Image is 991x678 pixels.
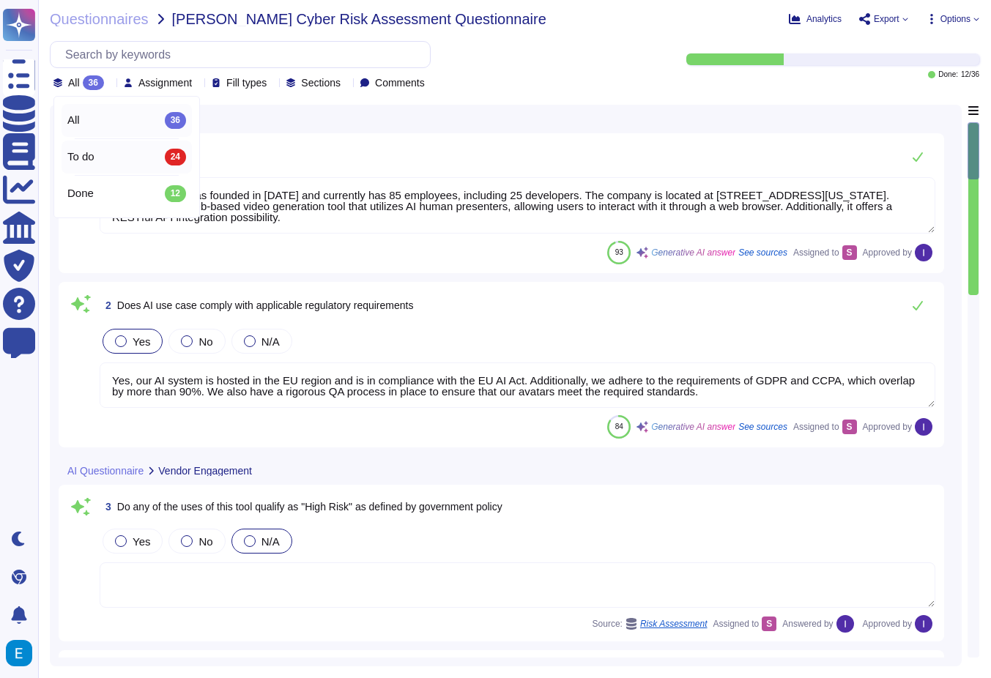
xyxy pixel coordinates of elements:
[117,299,414,311] span: Does AI use case comply with applicable regulatory requirements
[100,177,935,234] textarea: Colossyan Inc. was founded in [DATE] and currently has 85 employees, including 25 developers. The...
[165,149,186,165] div: 24
[62,104,192,137] div: All
[50,12,149,26] span: Questionnaires
[793,245,857,260] span: Assigned to
[651,248,735,257] span: Generative AI answer
[261,535,280,548] span: N/A
[100,300,111,310] span: 2
[67,112,186,128] div: All
[782,619,833,628] span: Answered by
[198,535,212,548] span: No
[67,149,186,165] div: To do
[67,113,80,127] span: All
[915,244,932,261] img: user
[863,422,912,431] span: Approved by
[793,420,857,434] span: Assigned to
[62,177,192,210] div: Done
[133,335,150,348] span: Yes
[651,422,735,431] span: Generative AI answer
[62,141,192,174] div: To do
[593,618,708,630] span: Source:
[375,78,425,88] span: Comments
[172,12,546,26] span: [PERSON_NAME] Cyber Risk Assessment Questionnaire
[67,150,94,163] span: To do
[117,501,502,513] span: Do any of the uses of this tool qualify as "High Risk" as defined by government policy
[3,637,42,669] button: user
[68,78,80,88] span: All
[301,78,341,88] span: Sections
[100,502,111,512] span: 3
[842,420,857,434] div: S
[100,362,935,408] textarea: Yes, our AI system is hosted in the EU region and is in compliance with the EU AI Act. Additional...
[940,15,970,23] span: Options
[67,187,94,200] span: Done
[138,78,192,88] span: Assignment
[198,335,212,348] span: No
[615,248,623,256] span: 93
[874,15,899,23] span: Export
[738,422,787,431] span: See sources
[836,615,854,633] img: user
[713,616,777,631] span: Assigned to
[806,15,842,23] span: Analytics
[226,78,267,88] span: Fill types
[738,248,787,257] span: See sources
[83,75,104,90] div: 36
[615,422,623,431] span: 84
[261,335,280,348] span: N/A
[165,185,186,201] div: 12
[915,418,932,436] img: user
[915,615,932,633] img: user
[165,112,186,128] div: 36
[67,185,186,201] div: Done
[133,535,150,548] span: Yes
[58,42,430,67] input: Search by keywords
[842,245,857,260] div: S
[6,640,32,666] img: user
[789,13,842,25] button: Analytics
[640,619,708,628] span: Risk Assessment
[961,71,979,78] span: 12 / 36
[938,71,958,78] span: Done:
[158,466,252,476] span: Vendor Engagement
[67,466,144,476] span: AI Questionnaire
[863,619,912,628] span: Approved by
[863,248,912,257] span: Approved by
[762,616,776,631] div: S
